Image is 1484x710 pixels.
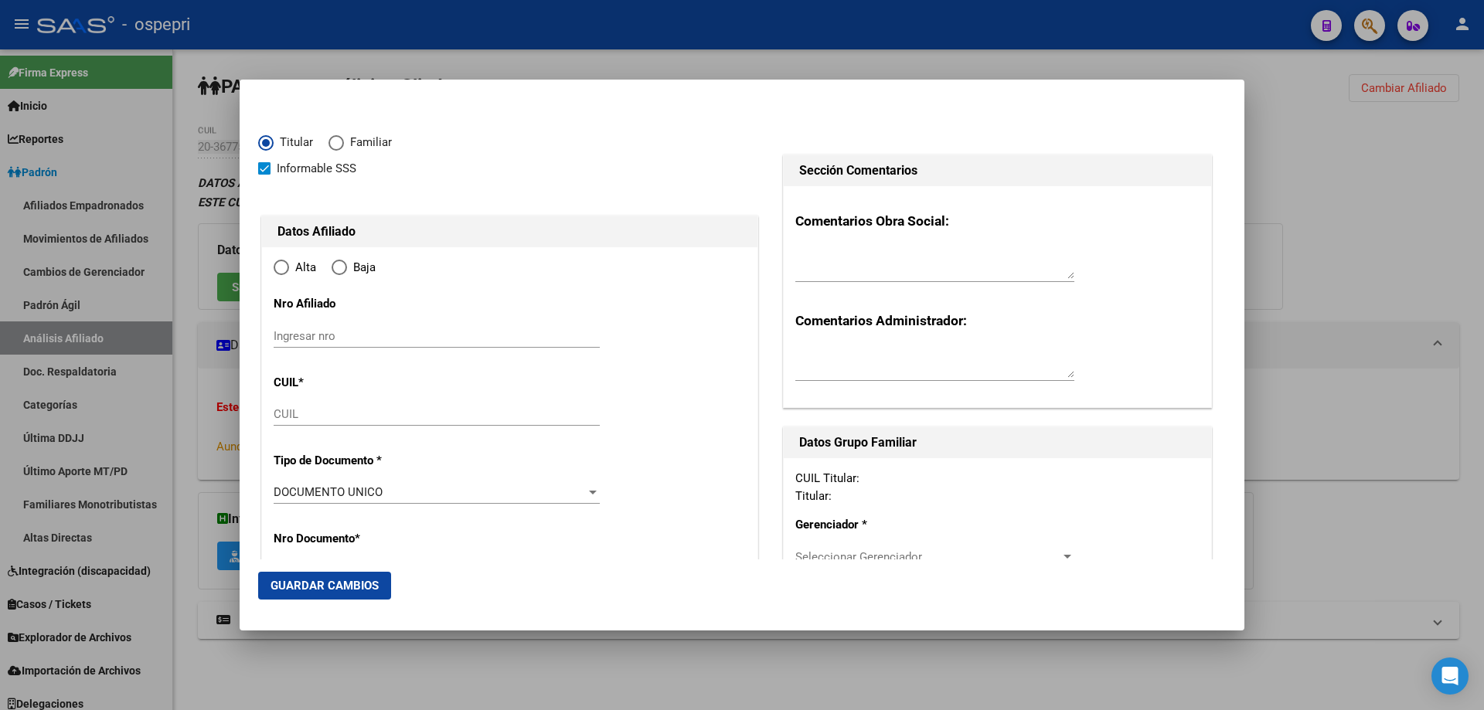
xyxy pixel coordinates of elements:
[799,433,1196,452] h1: Datos Grupo Familiar
[271,579,379,593] span: Guardar Cambios
[799,161,1196,180] h1: Sección Comentarios
[795,211,1200,231] h3: Comentarios Obra Social:
[274,134,313,151] span: Titular
[274,452,415,470] p: Tipo de Documento *
[344,134,392,151] span: Familiar
[1431,657,1469,695] div: Open Intercom Messenger
[795,516,917,534] p: Gerenciador *
[258,139,407,153] mat-radio-group: Elija una opción
[274,485,383,499] span: DOCUMENTO UNICO
[274,295,415,313] p: Nro Afiliado
[289,259,316,277] span: Alta
[795,550,1060,564] span: Seleccionar Gerenciador
[277,159,356,178] span: Informable SSS
[274,530,415,548] p: Nro Documento
[277,223,742,241] h1: Datos Afiliado
[347,259,376,277] span: Baja
[274,263,391,277] mat-radio-group: Elija una opción
[274,374,415,392] p: CUIL
[795,311,1200,331] h3: Comentarios Administrador:
[795,470,1200,504] div: CUIL Titular: Titular:
[258,572,391,600] button: Guardar Cambios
